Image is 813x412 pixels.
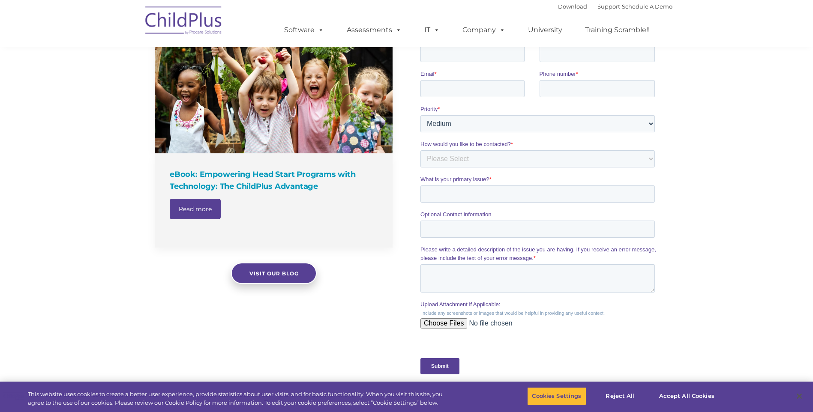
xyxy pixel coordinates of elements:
h4: eBook: Empowering Head Start Programs with Technology: The ChildPlus Advantage [170,168,380,192]
button: Close [790,387,809,406]
img: ChildPlus by Procare Solutions [141,0,227,43]
a: University [519,21,571,39]
a: Company [454,21,514,39]
a: Visit our blog [231,263,317,284]
a: Training Scramble!! [576,21,658,39]
div: This website uses cookies to create a better user experience, provide statistics about user visit... [28,390,447,407]
a: Schedule A Demo [622,3,672,10]
a: IT [416,21,448,39]
button: Accept All Cookies [654,387,719,405]
span: Visit our blog [249,270,298,277]
font: | [558,3,672,10]
a: Support [597,3,620,10]
button: Reject All [594,387,647,405]
a: Read more [170,199,221,219]
a: Assessments [338,21,410,39]
button: Cookies Settings [527,387,586,405]
a: Software [276,21,333,39]
a: Download [558,3,587,10]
